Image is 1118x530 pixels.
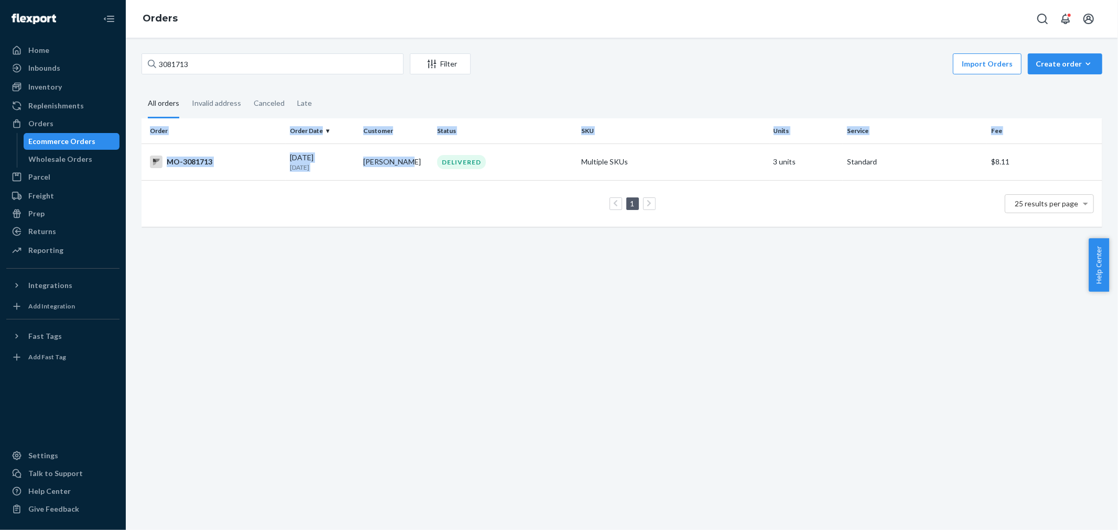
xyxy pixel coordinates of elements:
div: Home [28,45,49,56]
div: Settings [28,450,58,461]
button: Close Navigation [99,8,120,29]
a: Home [6,42,120,59]
a: Inventory [6,79,120,95]
div: Ecommerce Orders [29,136,96,147]
td: Multiple SKUs [577,143,769,180]
a: Orders [143,13,178,24]
div: Canceled [254,90,285,117]
th: Order Date [286,118,360,143]
th: Status [433,118,577,143]
a: Talk to Support [6,465,120,482]
a: Help Center [6,483,120,500]
button: Open notifications [1055,8,1076,29]
div: Integrations [28,280,72,291]
button: Filter [410,53,471,74]
a: Orders [6,115,120,132]
div: Reporting [28,245,63,256]
button: Integrations [6,277,120,294]
a: Reporting [6,242,120,259]
a: Parcel [6,169,120,185]
th: Order [142,118,286,143]
div: Parcel [28,172,50,182]
div: Freight [28,191,54,201]
input: Search orders [142,53,404,74]
td: [PERSON_NAME] [359,143,433,180]
div: Filter [410,59,470,69]
div: [DATE] [290,152,355,172]
a: Page 1 is your current page [628,199,637,208]
p: Standard [847,157,983,167]
a: Add Fast Tag [6,349,120,366]
div: DELIVERED [437,155,486,169]
th: Units [769,118,843,143]
div: Replenishments [28,101,84,111]
div: Late [297,90,312,117]
div: Give Feedback [28,504,79,514]
a: Prep [6,205,120,222]
div: All orders [148,90,179,118]
button: Create order [1028,53,1102,74]
button: Fast Tags [6,328,120,345]
a: Wholesale Orders [24,151,120,168]
button: Open Search Box [1032,8,1053,29]
button: Give Feedback [6,501,120,517]
div: Returns [28,226,56,237]
div: Talk to Support [28,468,83,479]
div: Create order [1036,59,1094,69]
a: Ecommerce Orders [24,133,120,150]
div: Wholesale Orders [29,154,93,164]
img: Flexport logo [12,14,56,24]
button: Import Orders [953,53,1022,74]
div: Fast Tags [28,331,62,341]
ol: breadcrumbs [134,4,186,34]
a: Inbounds [6,60,120,76]
a: Settings [6,447,120,464]
th: SKU [577,118,769,143]
div: Orders [28,118,53,129]
div: Inbounds [28,63,60,73]
a: Add Integration [6,298,120,315]
span: 25 results per page [1015,199,1079,208]
div: Invalid address [192,90,241,117]
a: Replenishments [6,97,120,114]
a: Freight [6,187,120,204]
div: Help Center [28,486,71,496]
td: $8.11 [987,143,1102,180]
button: Help Center [1089,238,1109,292]
div: Add Integration [28,302,75,311]
button: Open account menu [1078,8,1099,29]
div: Prep [28,208,45,219]
div: Add Fast Tag [28,352,66,361]
div: Customer [363,126,429,135]
th: Fee [987,118,1102,143]
p: [DATE] [290,163,355,172]
a: Returns [6,223,120,240]
div: Inventory [28,82,62,92]
div: MO-3081713 [150,156,281,168]
td: 3 units [769,143,843,180]
th: Service [843,118,987,143]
